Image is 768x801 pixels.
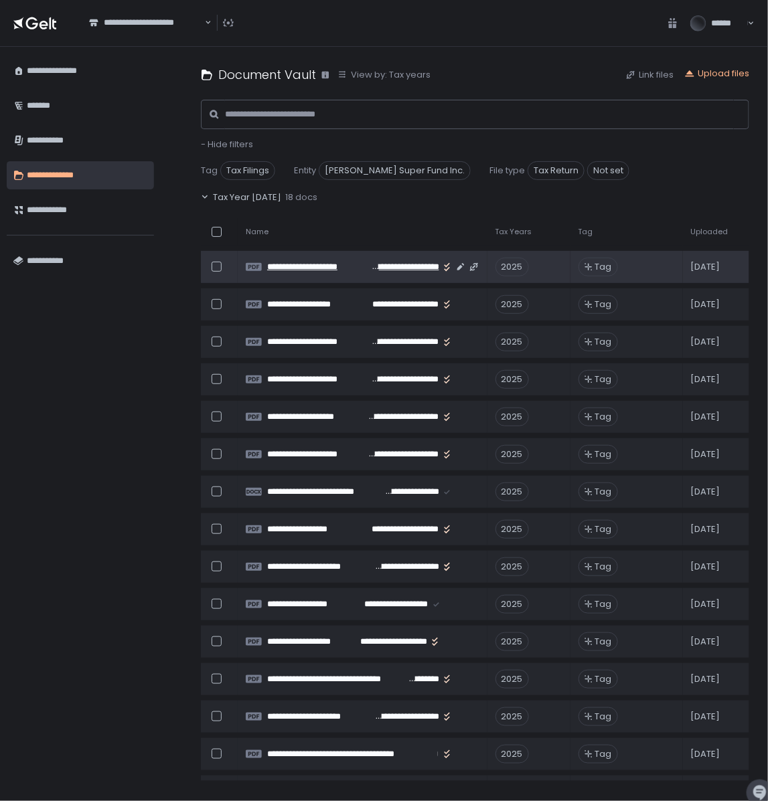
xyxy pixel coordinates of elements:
span: - Hide filters [201,138,253,151]
span: Tag [579,227,593,237]
span: [DATE] [691,373,720,385]
span: Tag [595,486,612,498]
span: 18 docs [285,191,317,203]
div: 2025 [495,370,529,389]
div: Search for option [80,9,212,37]
button: View by: Tax years [337,69,431,81]
span: Tax Return [528,161,585,180]
span: Tag [595,598,612,610]
span: Tag [595,373,612,385]
div: 2025 [495,632,529,651]
span: [DATE] [691,561,720,573]
div: 2025 [495,745,529,764]
span: [DATE] [691,598,720,610]
span: [DATE] [691,748,720,760]
span: [PERSON_NAME] Super Fund Inc. [319,161,471,180]
span: Entity [294,165,316,177]
span: [DATE] [691,448,720,460]
span: Tax Filings [220,161,275,180]
span: [DATE] [691,336,720,348]
span: [DATE] [691,486,720,498]
span: Tag [595,448,612,460]
div: 2025 [495,595,529,614]
button: Link files [625,69,674,81]
div: 2025 [495,408,529,426]
span: Tax Year [DATE] [213,191,281,203]
span: [DATE] [691,673,720,685]
span: Tag [595,636,612,648]
span: Not set [587,161,629,180]
h1: Document Vault [218,66,316,84]
span: Tax Years [495,227,532,237]
div: 2025 [495,557,529,576]
span: [DATE] [691,411,720,423]
span: Tag [201,165,218,177]
span: [DATE] [691,261,720,273]
span: Tag [595,298,612,310]
span: [DATE] [691,523,720,535]
span: Tag [595,261,612,273]
span: Tag [595,711,612,723]
span: Tag [595,336,612,348]
div: 2025 [495,295,529,314]
button: Upload files [684,68,749,80]
div: 2025 [495,482,529,501]
div: 2025 [495,707,529,726]
div: 2025 [495,670,529,689]
div: 2025 [495,258,529,276]
span: Tag [595,523,612,535]
input: Search for option [202,16,203,29]
button: - Hide filters [201,139,253,151]
span: Tag [595,561,612,573]
div: 2025 [495,445,529,464]
span: [DATE] [691,636,720,648]
span: File type [489,165,525,177]
span: [DATE] [691,711,720,723]
span: Tag [595,411,612,423]
span: Tag [595,673,612,685]
span: Tag [595,748,612,760]
div: 2025 [495,333,529,351]
span: [DATE] [691,298,720,310]
div: 2025 [495,520,529,539]
span: Name [246,227,268,237]
span: Uploaded [691,227,728,237]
